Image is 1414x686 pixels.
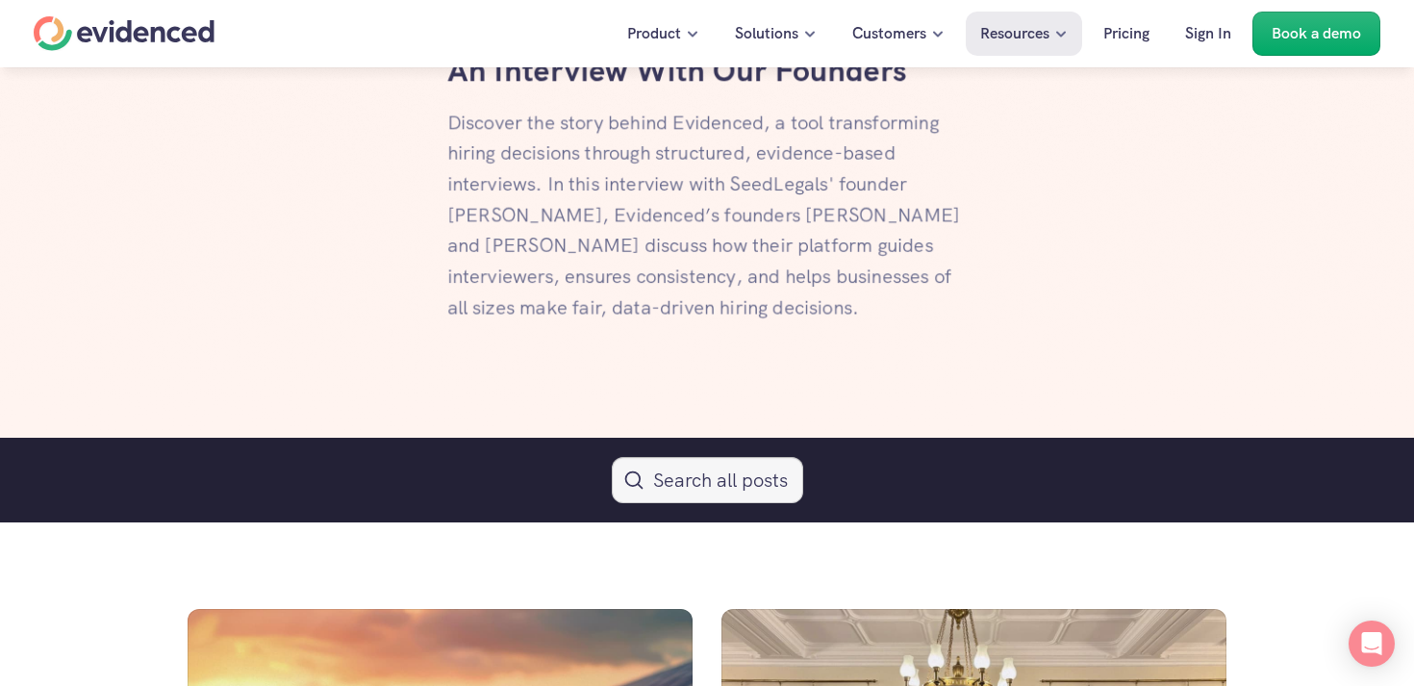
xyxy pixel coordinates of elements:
a: Book a demo [1252,12,1380,56]
div: Open Intercom Messenger [1349,621,1395,667]
p: Product [627,21,681,46]
h3: An Interview With Our Founders [447,49,967,92]
a: Sign In [1171,12,1246,56]
p: Resources [980,21,1049,46]
p: Pricing [1103,21,1149,46]
a: Home [34,16,215,51]
button: Search Icon [612,457,803,503]
p: Customers [852,21,926,46]
p: Solutions [735,21,798,46]
p: Sign In [1185,21,1231,46]
a: Pricing [1089,12,1164,56]
p: Discover the story behind Evidenced, a tool transforming hiring decisions through structured, evi... [447,107,967,322]
p: Book a demo [1272,21,1361,46]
